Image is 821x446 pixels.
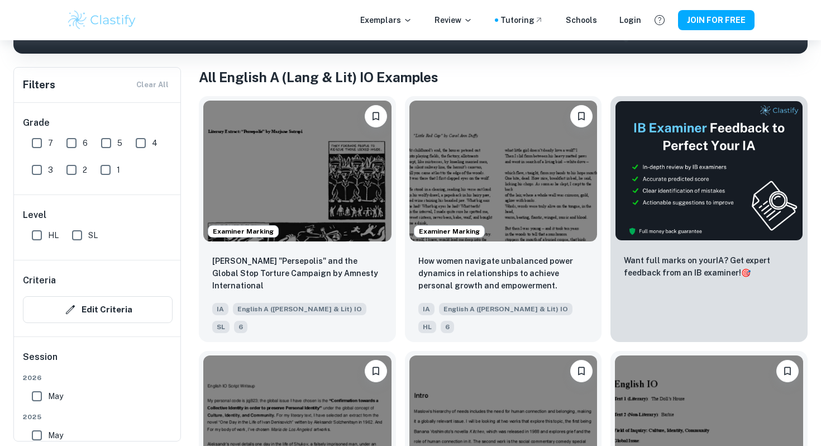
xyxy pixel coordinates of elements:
button: Please log in to bookmark exemplars [570,105,593,127]
a: Login [619,14,641,26]
span: 2026 [23,373,173,383]
button: JOIN FOR FREE [678,10,755,30]
h6: Grade [23,116,173,130]
p: Want full marks on your IA ? Get expert feedback from an IB examiner! [624,254,794,279]
button: Please log in to bookmark exemplars [570,360,593,382]
h6: Filters [23,77,55,93]
button: Edit Criteria [23,296,173,323]
p: Marjane Satrapi's "Persepolis" and the Global Stop Torture Campaign by Amnesty International [212,255,383,292]
span: HL [418,321,436,333]
h1: All English A (Lang & Lit) IO Examples [199,67,808,87]
button: Please log in to bookmark exemplars [365,360,387,382]
span: May [48,429,63,442]
img: Clastify logo [66,9,137,31]
span: Examiner Marking [414,226,484,236]
h6: Criteria [23,274,56,287]
span: May [48,390,63,402]
img: English A (Lang & Lit) IO IA example thumbnail: How women navigate unbalanced power dyna [409,101,598,241]
button: Please log in to bookmark exemplars [365,105,387,127]
a: Examiner MarkingPlease log in to bookmark exemplarsMarjane Satrapi's "Persepolis" and the Global ... [199,96,396,342]
span: IA [418,303,435,315]
span: 5 [117,137,122,149]
h6: Session [23,350,173,373]
span: 3 [48,164,53,176]
span: Examiner Marking [208,226,278,236]
span: 6 [441,321,454,333]
span: 1 [117,164,120,176]
a: ThumbnailWant full marks on yourIA? Get expert feedback from an IB examiner! [610,96,808,342]
img: Thumbnail [615,101,803,241]
a: Examiner MarkingPlease log in to bookmark exemplarsHow women navigate unbalanced power dynamics i... [405,96,602,342]
a: Schools [566,14,597,26]
span: 6 [234,321,247,333]
span: English A ([PERSON_NAME] & Lit) IO [439,303,572,315]
span: SL [212,321,230,333]
p: Exemplars [360,14,412,26]
span: 🎯 [741,268,751,277]
img: English A (Lang & Lit) IO IA example thumbnail: Marjane Satrapi's "Persepolis" and the G [203,101,392,241]
span: English A ([PERSON_NAME] & Lit) IO [233,303,366,315]
span: 4 [152,137,157,149]
span: SL [88,229,98,241]
h6: Level [23,208,173,222]
span: IA [212,303,228,315]
span: 2025 [23,412,173,422]
button: Help and Feedback [650,11,669,30]
span: 2 [83,164,87,176]
span: 6 [83,137,88,149]
button: Please log in to bookmark exemplars [776,360,799,382]
a: Tutoring [500,14,543,26]
p: How women navigate unbalanced power dynamics in relationships to achieve personal growth and empo... [418,255,589,292]
span: 7 [48,137,53,149]
p: Review [435,14,472,26]
span: HL [48,229,59,241]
